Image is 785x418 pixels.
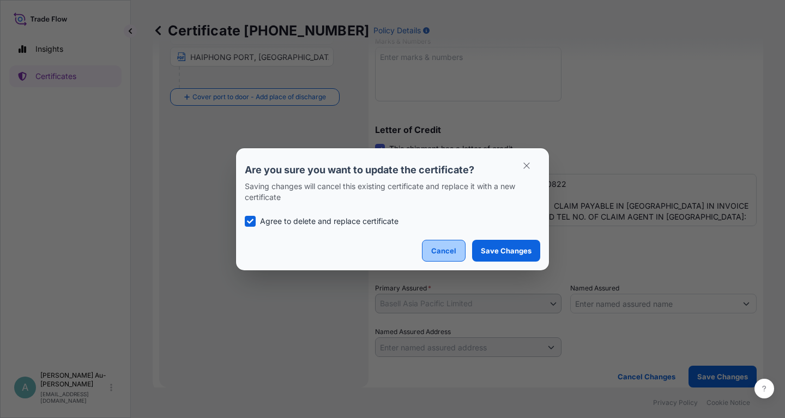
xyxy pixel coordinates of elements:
[245,163,540,177] p: Are you sure you want to update the certificate?
[472,240,540,262] button: Save Changes
[481,245,532,256] p: Save Changes
[260,216,398,227] p: Agree to delete and replace certificate
[422,240,466,262] button: Cancel
[431,245,456,256] p: Cancel
[245,181,540,203] p: Saving changes will cancel this existing certificate and replace it with a new certificate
